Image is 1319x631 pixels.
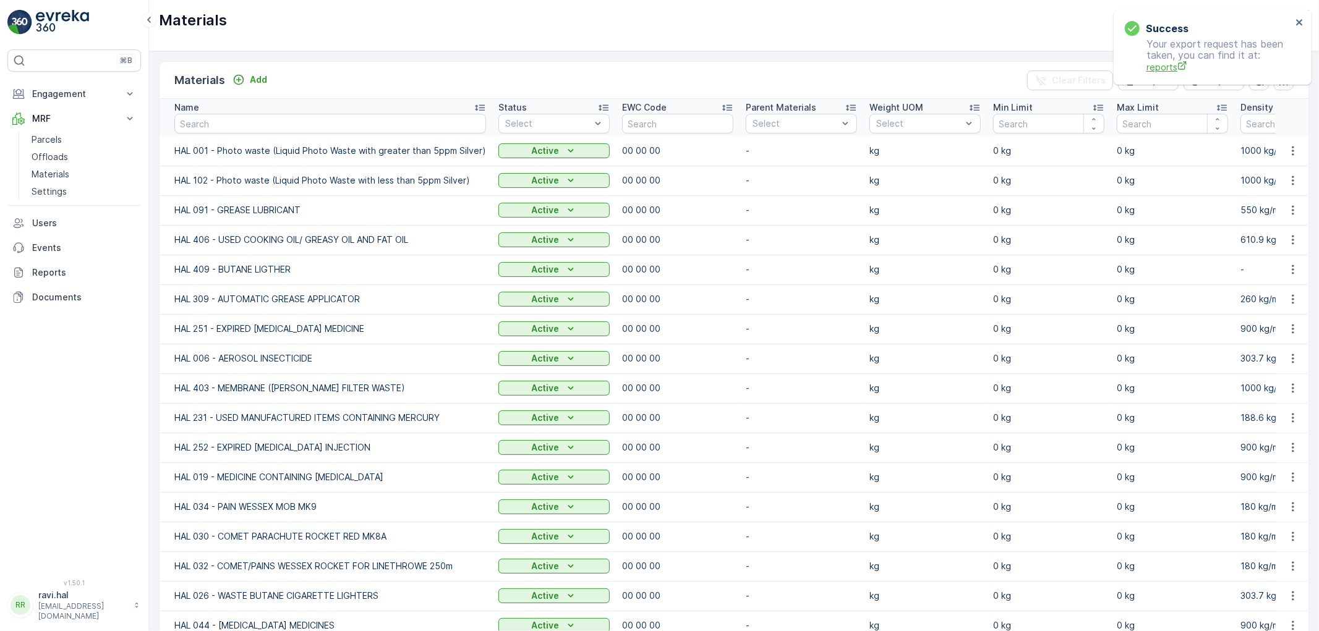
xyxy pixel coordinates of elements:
p: HAL 102 - Photo waste (Liquid Photo Waste with less than 5ppm Silver) [174,174,486,187]
p: HAL 034 - PAIN WESSEX MOB MK9 [174,501,486,513]
p: 00 00 00 [622,234,733,246]
p: 0 kg [993,263,1104,276]
p: Active [532,590,560,602]
input: Search [622,114,733,133]
p: - [746,501,857,513]
p: - [746,441,857,454]
a: Materials [27,166,141,183]
button: Active [498,440,610,455]
a: Documents [7,285,141,310]
p: Reports [32,266,136,279]
p: 0 kg [993,352,1104,365]
p: Active [532,560,560,572]
p: 0 kg [1117,293,1228,305]
p: Active [532,234,560,246]
span: v 1.50.1 [7,579,141,587]
p: Clear Filters [1052,74,1106,87]
p: HAL 309 - AUTOMATIC GREASE APPLICATOR [174,293,486,305]
p: 00 00 00 [622,560,733,572]
p: 0 kg [1117,441,1228,454]
p: Materials [32,168,69,180]
p: Active [532,204,560,216]
p: ravi.hal [38,589,127,601]
p: 00 00 00 [622,471,733,483]
p: 00 00 00 [622,501,733,513]
p: 0 kg [993,560,1104,572]
p: 0 kg [993,530,1104,543]
p: Active [532,471,560,483]
p: Weight UOM [869,101,923,114]
p: kg [869,263,981,276]
button: close [1296,17,1304,29]
p: 0 kg [1117,560,1228,572]
button: Active [498,351,610,366]
p: kg [869,234,981,246]
p: HAL 026 - WASTE BUTANE CIGARETTE LIGHTERS [174,590,486,602]
p: - [746,590,857,602]
p: Active [532,323,560,335]
p: kg [869,174,981,187]
p: Active [532,352,560,365]
p: Select [876,117,962,130]
p: MRF [32,112,116,125]
p: Active [532,174,560,187]
a: Settings [27,183,141,200]
p: - [746,412,857,424]
p: Materials [159,11,227,30]
p: 00 00 00 [622,530,733,543]
p: Engagement [32,88,116,100]
p: Add [250,74,267,86]
button: Active [498,173,610,188]
p: 0 kg [1117,471,1228,483]
p: Select [753,117,838,130]
p: Name [174,101,199,114]
p: Events [32,242,136,254]
button: Active [498,499,610,514]
p: Active [532,263,560,276]
button: Active [498,559,610,574]
p: 0 kg [993,590,1104,602]
p: 0 kg [1117,204,1228,216]
p: kg [869,471,981,483]
p: 00 00 00 [622,204,733,216]
p: 0 kg [1117,590,1228,602]
p: Settings [32,185,67,198]
p: 00 00 00 [622,174,733,187]
a: Events [7,235,141,260]
p: 0 kg [993,323,1104,335]
p: HAL 001 - Photo waste (Liquid Photo Waste with greater than 5ppm Silver) [174,145,486,157]
p: 0 kg [1117,530,1228,543]
p: Active [532,412,560,424]
p: 00 00 00 [622,323,733,335]
p: - [746,204,857,216]
p: 00 00 00 [622,293,733,305]
p: 0 kg [993,234,1104,246]
p: 0 kg [1117,263,1228,276]
p: kg [869,560,981,572]
p: 00 00 00 [622,412,733,424]
p: HAL 019 - MEDICINE CONTAINING [MEDICAL_DATA] [174,471,486,483]
p: HAL 091 - GREASE LUBRICANT [174,204,486,216]
a: Parcels [27,131,141,148]
img: logo [7,10,32,35]
button: Active [498,470,610,485]
h3: Success [1146,21,1189,36]
p: Active [532,293,560,305]
p: - [746,234,857,246]
p: Max Limit [1117,101,1159,114]
p: HAL 231 - USED MANUFACTURED ITEMS CONTAINING MERCURY [174,412,486,424]
p: kg [869,441,981,454]
p: 0 kg [1117,145,1228,157]
p: [EMAIL_ADDRESS][DOMAIN_NAME] [38,601,127,621]
p: Min Limit [993,101,1033,114]
p: 0 kg [1117,174,1228,187]
p: 00 00 00 [622,263,733,276]
p: 0 kg [1117,501,1228,513]
p: kg [869,352,981,365]
p: ⌘B [120,56,132,66]
a: Users [7,211,141,235]
p: 0 kg [993,293,1104,305]
button: Active [498,292,610,307]
p: Documents [32,291,136,303]
p: Active [532,530,560,543]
